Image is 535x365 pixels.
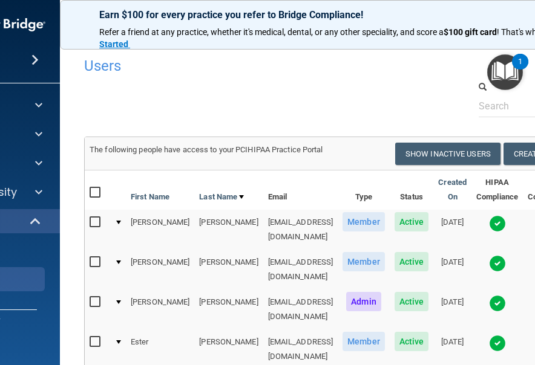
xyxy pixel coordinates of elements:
img: tick.e7d51cea.svg [489,255,506,272]
span: Member [343,332,385,351]
td: [PERSON_NAME] [126,210,194,250]
a: Created On [438,175,467,204]
td: [PERSON_NAME] [194,210,263,250]
span: Active [395,292,429,311]
img: tick.e7d51cea.svg [489,295,506,312]
a: Last Name [199,190,244,204]
span: Member [343,212,385,231]
span: Active [395,252,429,271]
th: Type [338,170,390,210]
button: Open Resource Center, 1 new notification [487,54,523,90]
a: First Name [131,190,169,204]
td: [PERSON_NAME] [194,250,263,289]
span: Member [343,252,385,271]
button: Show Inactive Users [395,143,501,165]
td: [PERSON_NAME] [126,289,194,329]
strong: $100 gift card [444,27,497,37]
span: Admin [346,292,381,311]
td: [EMAIL_ADDRESS][DOMAIN_NAME] [263,210,338,250]
td: [PERSON_NAME] [194,289,263,329]
td: [DATE] [433,250,471,289]
span: The following people have access to your PCIHIPAA Practice Portal [90,145,323,154]
td: [DATE] [433,210,471,250]
th: Status [390,170,434,210]
span: Active [395,212,429,231]
span: Active [395,332,429,351]
th: Email [263,170,338,210]
img: tick.e7d51cea.svg [489,335,506,352]
span: Refer a friend at any practice, whether it's medical, dental, or any other speciality, and score a [99,27,444,37]
td: [DATE] [433,289,471,329]
td: [EMAIL_ADDRESS][DOMAIN_NAME] [263,289,338,329]
td: [EMAIL_ADDRESS][DOMAIN_NAME] [263,250,338,289]
td: [PERSON_NAME] [126,250,194,289]
th: HIPAA Compliance [471,170,523,210]
h4: Users [84,58,404,74]
img: tick.e7d51cea.svg [489,215,506,232]
div: 1 [518,62,522,77]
